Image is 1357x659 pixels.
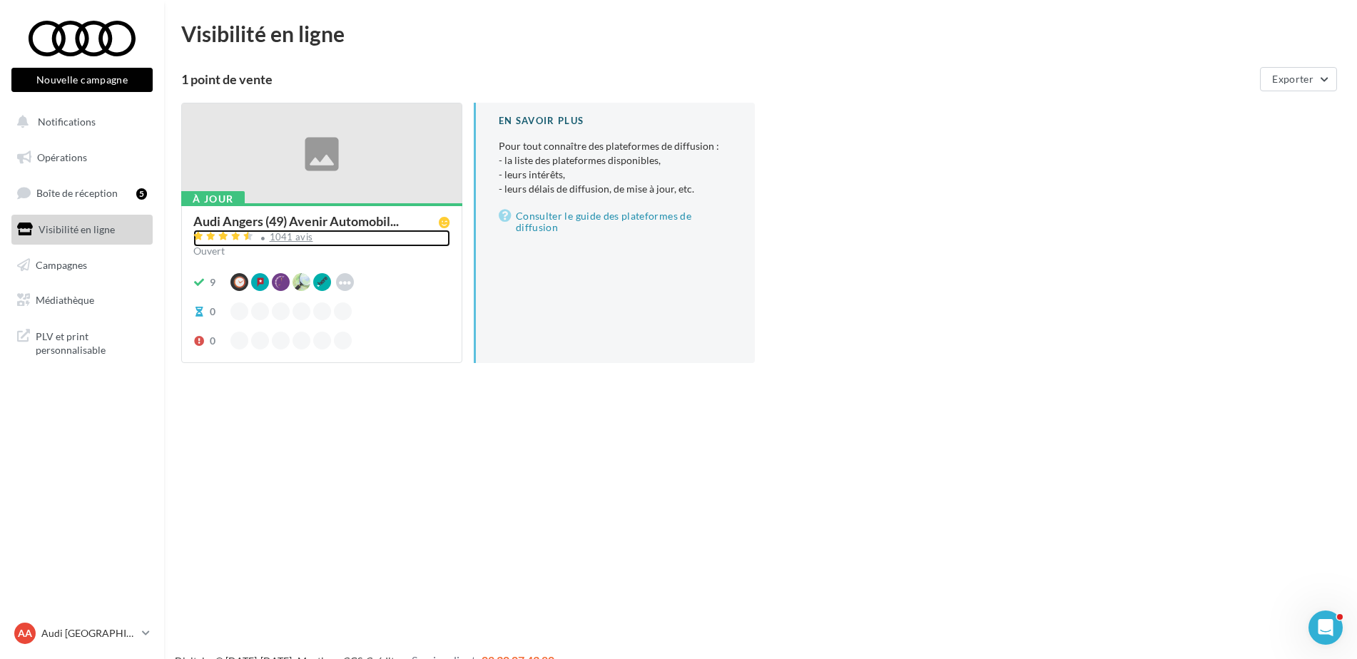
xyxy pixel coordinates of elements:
[499,182,732,196] li: - leurs délais de diffusion, de mise à jour, etc.
[36,294,94,306] span: Médiathèque
[36,187,118,199] span: Boîte de réception
[9,178,156,208] a: Boîte de réception5
[499,208,732,236] a: Consulter le guide des plateformes de diffusion
[37,151,87,163] span: Opérations
[36,258,87,270] span: Campagnes
[9,215,156,245] a: Visibilité en ligne
[136,188,147,200] div: 5
[41,626,136,640] p: Audi [GEOGRAPHIC_DATA]
[38,116,96,128] span: Notifications
[9,250,156,280] a: Campagnes
[9,321,156,363] a: PLV et print personnalisable
[181,191,245,207] div: À jour
[210,275,215,290] div: 9
[270,233,313,242] div: 1041 avis
[36,327,147,357] span: PLV et print personnalisable
[193,215,399,228] span: Audi Angers (49) Avenir Automobil...
[193,245,225,257] span: Ouvert
[1260,67,1337,91] button: Exporter
[499,168,732,182] li: - leurs intérêts,
[499,139,732,196] p: Pour tout connaître des plateformes de diffusion :
[18,626,32,640] span: AA
[11,620,153,647] a: AA Audi [GEOGRAPHIC_DATA]
[210,305,215,319] div: 0
[181,73,1254,86] div: 1 point de vente
[11,68,153,92] button: Nouvelle campagne
[9,143,156,173] a: Opérations
[1272,73,1313,85] span: Exporter
[39,223,115,235] span: Visibilité en ligne
[181,23,1340,44] div: Visibilité en ligne
[1308,611,1343,645] iframe: Intercom live chat
[499,153,732,168] li: - la liste des plateformes disponibles,
[9,107,150,137] button: Notifications
[193,230,450,247] a: 1041 avis
[499,114,732,128] div: En savoir plus
[9,285,156,315] a: Médiathèque
[210,334,215,348] div: 0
